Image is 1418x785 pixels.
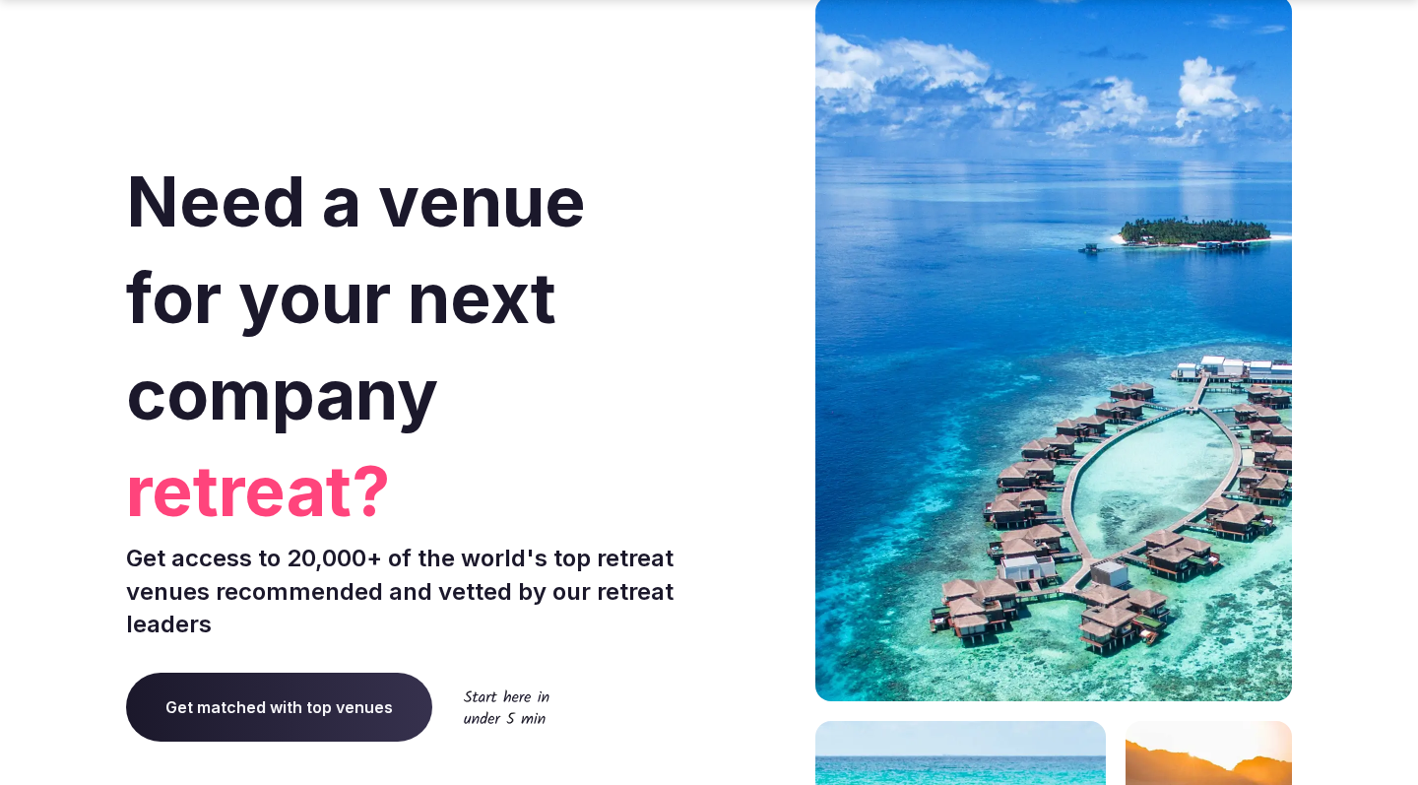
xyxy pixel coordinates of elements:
p: Get access to 20,000+ of the world's top retreat venues recommended and vetted by our retreat lea... [126,542,701,641]
img: Start here in under 5 min [464,689,549,724]
a: Get matched with top venues [126,673,432,742]
span: retreat? [126,443,701,540]
span: Need a venue for your next company [126,160,586,436]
